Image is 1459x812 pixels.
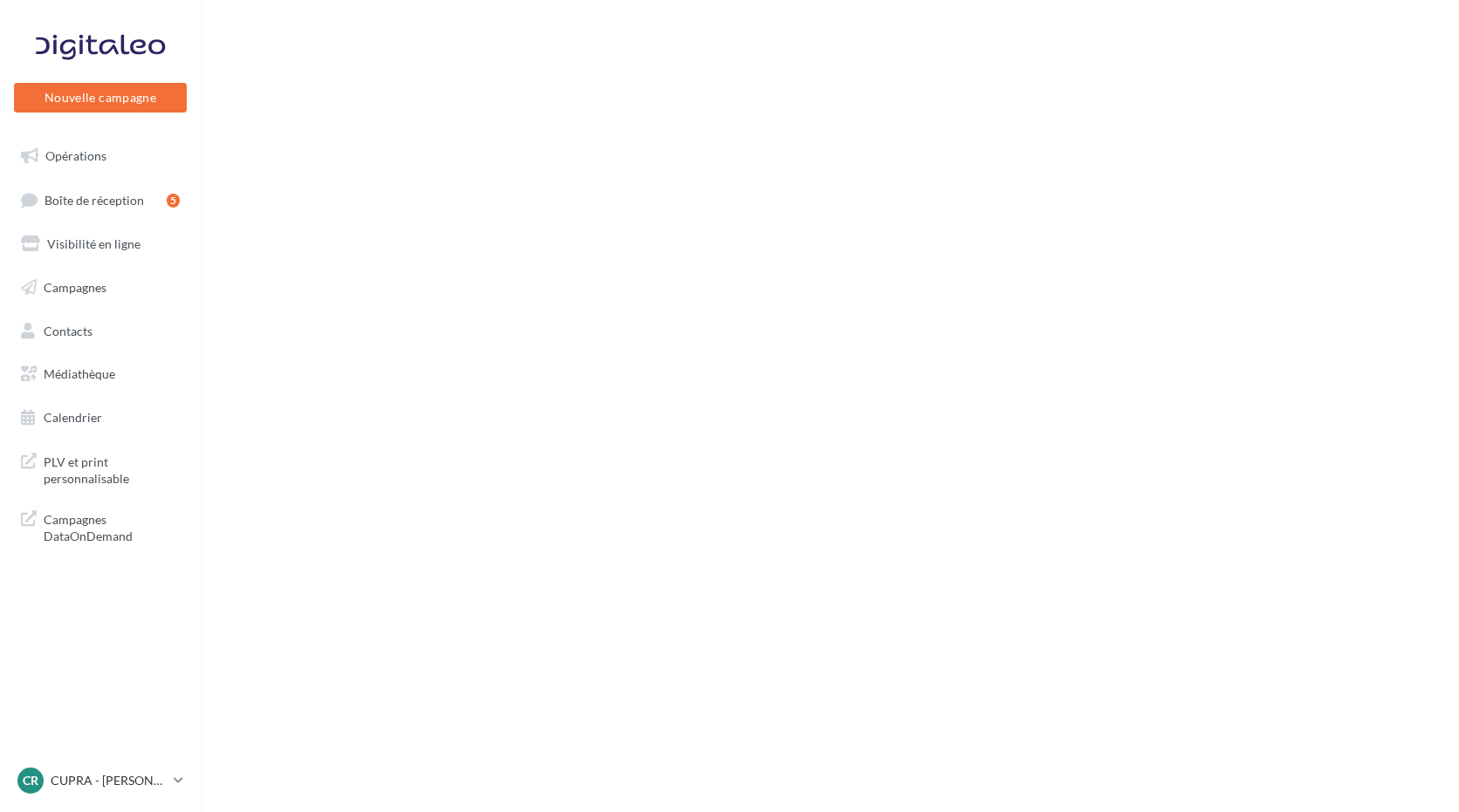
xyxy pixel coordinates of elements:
a: Campagnes [10,270,190,306]
span: Campagnes [44,280,106,295]
span: Calendrier [44,410,102,425]
p: CUPRA - [PERSON_NAME] [51,772,167,789]
span: Médiathèque [44,366,115,381]
a: Visibilité en ligne [10,226,190,263]
button: Nouvelle campagne [14,83,187,113]
a: Contacts [10,313,190,350]
a: Opérations [10,138,190,174]
div: 5 [167,194,180,208]
a: PLV et print personnalisable [10,443,190,495]
a: Boîte de réception5 [10,181,190,219]
a: Calendrier [10,399,190,436]
span: Boîte de réception [45,192,144,207]
span: CR [23,772,38,789]
span: Campagnes DataOnDemand [44,508,180,545]
span: Contacts [44,323,92,338]
a: CR CUPRA - [PERSON_NAME] [14,764,187,797]
span: PLV et print personnalisable [44,450,180,488]
a: Médiathèque [10,356,190,392]
a: Campagnes DataOnDemand [10,501,190,552]
span: Opérations [45,148,106,163]
span: Visibilité en ligne [47,236,140,251]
